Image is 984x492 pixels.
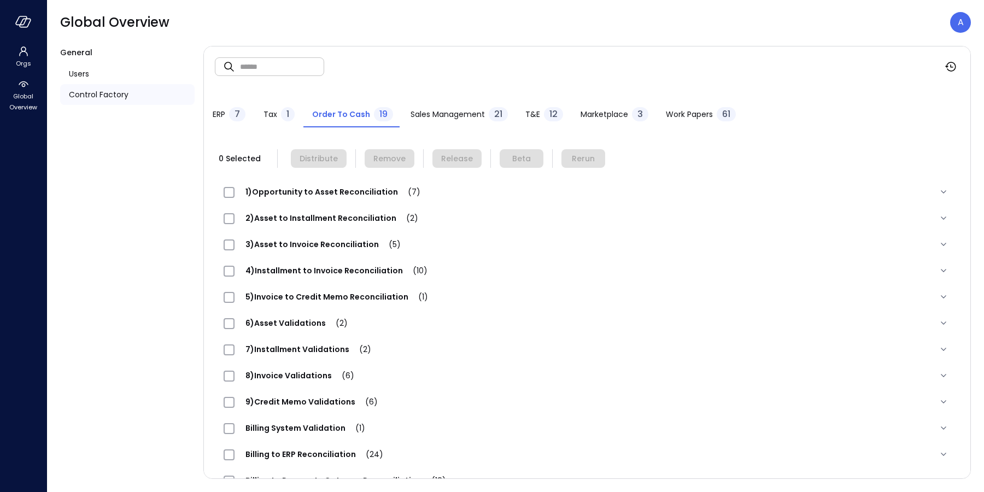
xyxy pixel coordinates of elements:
[379,239,401,250] span: (5)
[215,415,959,441] div: Billing System Validation(1)
[958,16,964,29] p: A
[411,108,485,120] span: Sales Management
[60,14,169,31] span: Global Overview
[69,89,128,101] span: Control Factory
[235,186,431,197] span: 1)Opportunity to Asset Reconciliation
[60,84,195,105] a: Control Factory
[235,239,412,250] span: 3)Asset to Invoice Reconciliation
[312,108,370,120] span: Order to Cash
[349,344,371,355] span: (2)
[581,108,628,120] span: Marketplace
[408,291,428,302] span: (1)
[235,213,429,224] span: 2)Asset to Installment Reconciliation
[355,396,378,407] span: (6)
[379,108,388,120] span: 19
[215,441,959,467] div: Billing to ERP Reconciliation(24)
[235,108,240,120] span: 7
[215,153,264,165] span: 0 Selected
[16,58,31,69] span: Orgs
[235,344,382,355] span: 7)Installment Validations
[235,291,439,302] span: 5)Invoice to Credit Memo Reconciliation
[396,213,418,224] span: (2)
[2,77,44,114] div: Global Overview
[403,265,427,276] span: (10)
[215,284,959,310] div: 5)Invoice to Credit Memo Reconciliation(1)
[235,370,365,381] span: 8)Invoice Validations
[421,475,446,486] span: (18)
[215,389,959,415] div: 9)Credit Memo Validations(6)
[525,108,540,120] span: T&E
[398,186,420,197] span: (7)
[332,370,354,381] span: (6)
[722,108,730,120] span: 61
[215,336,959,362] div: 7)Installment Validations(2)
[235,318,359,329] span: 6)Asset Validations
[263,108,277,120] span: Tax
[60,47,92,58] span: General
[7,91,40,113] span: Global Overview
[235,449,394,460] span: Billing to ERP Reconciliation
[666,108,713,120] span: Work Papers
[235,423,376,434] span: Billing System Validation
[356,449,383,460] span: (24)
[215,310,959,336] div: 6)Asset Validations(2)
[213,108,225,120] span: ERP
[637,108,643,120] span: 3
[2,44,44,70] div: Orgs
[235,396,389,407] span: 9)Credit Memo Validations
[60,63,195,84] a: Users
[950,12,971,33] div: Avi Brandwain
[215,231,959,257] div: 3)Asset to Invoice Reconciliation(5)
[494,108,502,120] span: 21
[286,108,289,120] span: 1
[235,265,438,276] span: 4)Installment to Invoice Reconciliation
[345,423,365,434] span: (1)
[235,475,457,486] span: Billing to Payments Gateway Reconciliation
[215,205,959,231] div: 2)Asset to Installment Reconciliation(2)
[326,318,348,329] span: (2)
[215,362,959,389] div: 8)Invoice Validations(6)
[215,179,959,205] div: 1)Opportunity to Asset Reconciliation(7)
[549,108,558,120] span: 12
[215,257,959,284] div: 4)Installment to Invoice Reconciliation(10)
[69,68,89,80] span: Users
